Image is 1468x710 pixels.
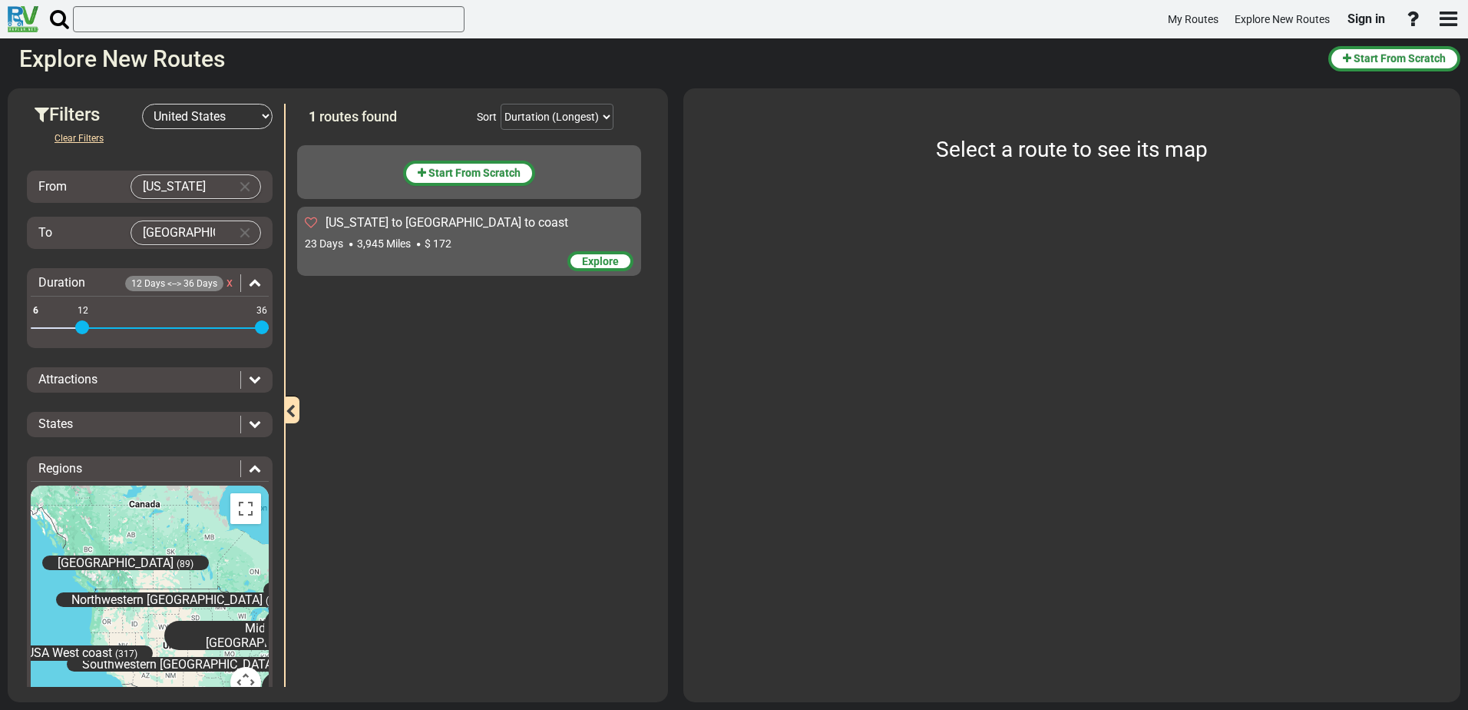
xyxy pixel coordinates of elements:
[31,371,269,389] div: Attractions
[567,251,633,271] div: Explore
[38,275,85,290] span: Duration
[31,460,269,478] div: Regions
[19,46,1317,71] h2: Explore New Routes
[1354,52,1446,65] span: Start From Scratch
[38,179,67,194] span: From
[233,175,256,198] button: Clear Input
[82,657,332,672] span: Southwestern [GEOGRAPHIC_DATA] - Archived
[1328,46,1460,71] button: Start From Scratch
[403,161,535,186] button: Start From Scratch
[319,108,397,124] span: routes found
[31,274,269,292] div: Duration 12 Days <--> 36 Days x
[177,559,193,569] span: (89)
[125,276,223,291] span: 12 Days <--> 36 Days
[35,105,142,124] h3: Filters
[71,592,263,607] span: Northwestern [GEOGRAPHIC_DATA]
[26,646,112,661] span: USA West coast
[305,237,343,250] span: 23 Days
[1168,13,1218,25] span: My Routes
[582,255,619,267] span: Explore
[309,108,316,124] span: 1
[425,237,451,250] span: $ 172
[31,416,269,433] div: States
[326,215,568,230] span: [US_STATE] to [GEOGRAPHIC_DATA] to coast
[42,129,116,148] button: Clear Filters
[131,221,230,244] input: Select
[38,461,82,476] span: Regions
[31,304,41,318] span: 6
[115,649,137,660] span: (317)
[131,175,230,198] input: Select
[75,304,91,318] span: 12
[1161,5,1225,35] a: My Routes
[38,416,73,431] span: States
[477,109,497,124] div: Sort
[936,137,1208,162] span: Select a route to see its map
[8,6,38,32] img: RvPlanetLogo.png
[206,621,322,650] span: Midwestern [GEOGRAPHIC_DATA]
[58,556,174,570] span: [GEOGRAPHIC_DATA]
[226,275,233,290] span: x
[428,167,521,179] span: Start From Scratch
[230,493,261,524] button: Toggle fullscreen view
[233,221,256,244] button: Clear Input
[1228,5,1337,35] a: Explore New Routes
[266,596,288,606] span: (227)
[1341,3,1392,35] a: Sign in
[357,237,411,250] span: 3,945 Miles
[230,667,261,698] button: Map camera controls
[1347,12,1385,26] span: Sign in
[297,207,641,276] div: [US_STATE] to [GEOGRAPHIC_DATA] to coast 23 Days 3,945 Miles $ 172 Explore
[254,304,269,318] span: 36
[1235,13,1330,25] span: Explore New Routes
[38,372,98,387] span: Attractions
[38,225,52,240] span: To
